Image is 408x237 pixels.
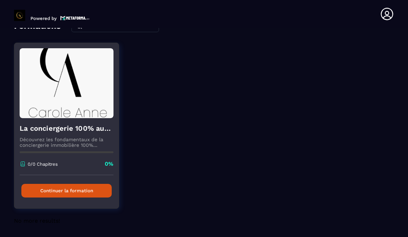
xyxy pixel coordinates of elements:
[30,16,57,21] p: Powered by
[14,217,60,224] span: No more results!
[20,123,113,133] h4: La conciergerie 100% automatisée
[14,10,25,21] img: logo-branding
[14,43,128,217] a: formation-backgroundLa conciergerie 100% automatiséeDécouvrez les fondamentaux de la conciergerie...
[20,48,113,118] img: formation-background
[20,137,113,148] p: Découvrez les fondamentaux de la conciergerie immobilière 100% automatisée. Cette formation est c...
[60,15,90,21] img: logo
[28,161,58,167] p: 0/0 Chapitres
[21,184,112,197] button: Continuer la formation
[105,160,113,168] p: 0%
